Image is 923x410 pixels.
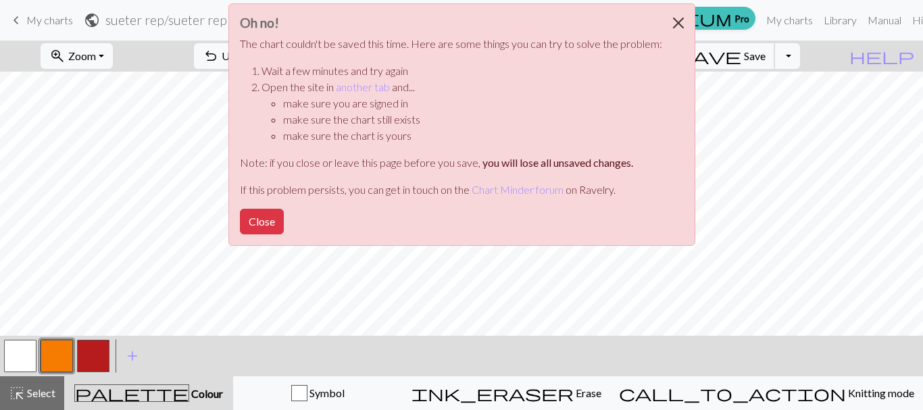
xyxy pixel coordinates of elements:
[307,386,345,399] span: Symbol
[283,111,662,128] li: make sure the chart still exists
[9,384,25,403] span: highlight_alt
[261,63,662,79] li: Wait a few minutes and try again
[336,80,390,93] a: another tab
[482,156,633,169] strong: you will lose all unsaved changes.
[283,95,662,111] li: make sure you are signed in
[662,4,695,42] button: Close
[261,79,662,144] li: Open the site in and...
[403,376,610,410] button: Erase
[240,182,662,198] p: If this problem persists, you can get in touch on the on Ravelry.
[189,387,223,400] span: Colour
[472,183,564,196] a: Chart Minder forum
[610,376,923,410] button: Knitting mode
[25,386,55,399] span: Select
[619,384,846,403] span: call_to_action
[64,376,233,410] button: Colour
[574,386,601,399] span: Erase
[240,209,284,234] button: Close
[240,36,662,52] p: The chart couldn't be saved this time. Here are some things you can try to solve the problem:
[75,384,189,403] span: palette
[846,386,914,399] span: Knitting mode
[240,15,662,30] h3: Oh no!
[283,128,662,144] li: make sure the chart is yours
[124,347,141,365] span: add
[240,155,662,171] p: Note: if you close or leave this page before you save,
[233,376,403,410] button: Symbol
[411,384,574,403] span: ink_eraser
